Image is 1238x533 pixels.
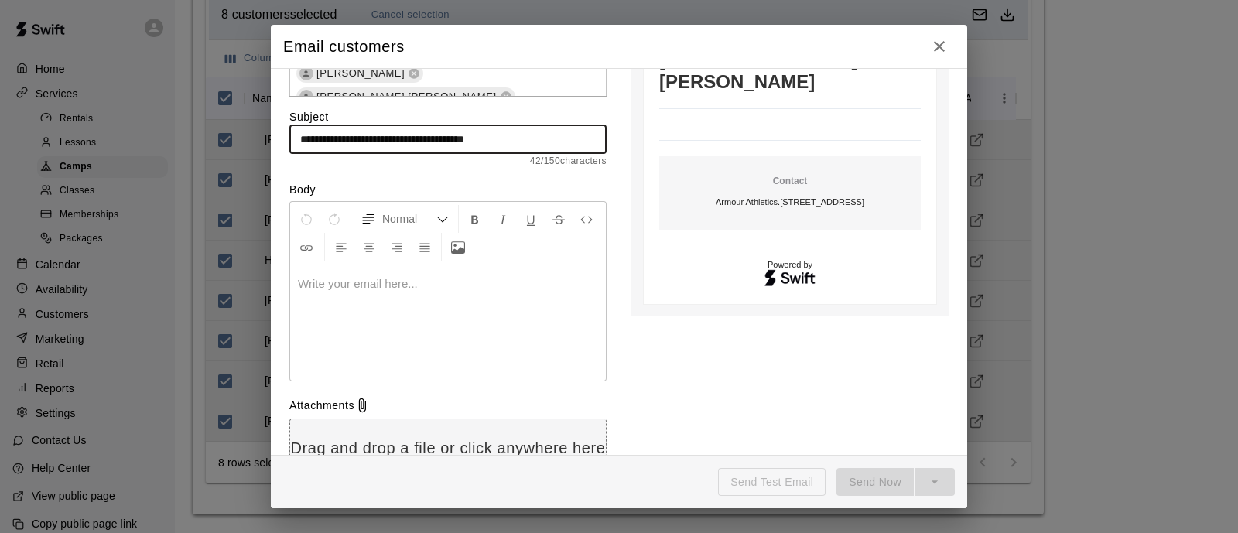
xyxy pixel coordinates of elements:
label: Subject [289,109,607,125]
div: [PERSON_NAME] [PERSON_NAME] [296,87,515,106]
button: Justify Align [412,233,438,261]
button: Formatting Options [354,205,455,233]
img: Swift logo [764,268,816,289]
span: [PERSON_NAME] [310,66,411,81]
button: Right Align [384,233,410,261]
button: Format Underline [518,205,544,233]
div: Attachments [289,398,607,413]
p: Powered by [659,261,921,269]
p: Armour Athletics . [STREET_ADDRESS] [716,193,864,211]
div: [PERSON_NAME] [296,64,423,83]
button: Format Bold [462,205,488,233]
p: Drag and drop a file or click anywhere here [290,438,606,459]
button: Format Italics [490,205,516,233]
label: Body [289,182,607,197]
div: Roan Baldwin [299,67,313,80]
span: [PERSON_NAME] [PERSON_NAME] [310,89,503,104]
button: Insert Link [293,233,320,261]
div: Cooper Baldwin [299,90,313,104]
span: 42 / 150 characters [289,154,607,169]
button: Center Align [356,233,382,261]
button: Format Strikethrough [545,205,572,233]
h5: Email customers [283,36,405,57]
button: Undo [293,205,320,233]
button: Upload Image [445,233,471,261]
button: Redo [321,205,347,233]
button: Left Align [328,233,354,261]
span: Normal [382,211,436,227]
p: Contact [716,175,864,188]
div: split button [836,468,955,497]
button: Insert Code [573,205,600,233]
